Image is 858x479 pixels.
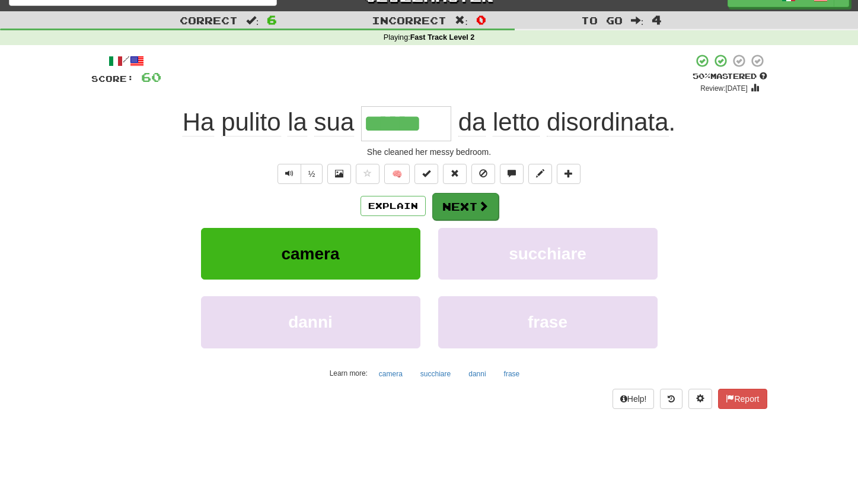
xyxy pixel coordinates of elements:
[443,164,467,184] button: Reset to 0% Mastered (alt+r)
[462,365,492,383] button: danni
[330,369,368,378] small: Learn more:
[281,245,339,263] span: camera
[693,71,710,81] span: 50 %
[497,365,527,383] button: frase
[509,245,586,263] span: succhiare
[500,164,524,184] button: Discuss sentence (alt+u)
[414,164,438,184] button: Set this sentence to 100% Mastered (alt+m)
[361,196,426,216] button: Explain
[414,365,457,383] button: succhiare
[356,164,379,184] button: Favorite sentence (alt+f)
[91,74,134,84] span: Score:
[718,389,767,409] button: Report
[301,164,323,184] button: ½
[372,14,446,26] span: Incorrect
[631,15,644,26] span: :
[278,164,301,184] button: Play sentence audio (ctl+space)
[693,71,767,82] div: Mastered
[91,53,161,68] div: /
[493,108,540,137] span: letto
[476,12,486,27] span: 0
[201,296,420,348] button: danni
[528,313,567,331] span: frase
[183,108,215,137] span: Ha
[613,389,655,409] button: Help!
[221,108,280,137] span: pulito
[410,33,475,42] strong: Fast Track Level 2
[458,108,486,137] span: da
[275,164,323,184] div: Text-to-speech controls
[384,164,410,184] button: 🧠
[438,228,658,280] button: succhiare
[455,15,468,26] span: :
[372,365,409,383] button: camera
[91,146,767,158] div: She cleaned her messy bedroom.
[547,108,668,137] span: disordinata
[557,164,580,184] button: Add to collection (alt+a)
[267,12,277,27] span: 6
[451,108,675,137] span: .
[180,14,238,26] span: Correct
[438,296,658,348] button: frase
[201,228,420,280] button: camera
[246,15,259,26] span: :
[327,164,351,184] button: Show image (alt+x)
[528,164,552,184] button: Edit sentence (alt+d)
[141,69,161,84] span: 60
[288,108,307,137] span: la
[700,84,748,93] small: Review: [DATE]
[314,108,355,137] span: sua
[288,313,333,331] span: danni
[652,12,662,27] span: 4
[581,14,623,26] span: To go
[471,164,495,184] button: Ignore sentence (alt+i)
[660,389,682,409] button: Round history (alt+y)
[432,193,499,220] button: Next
